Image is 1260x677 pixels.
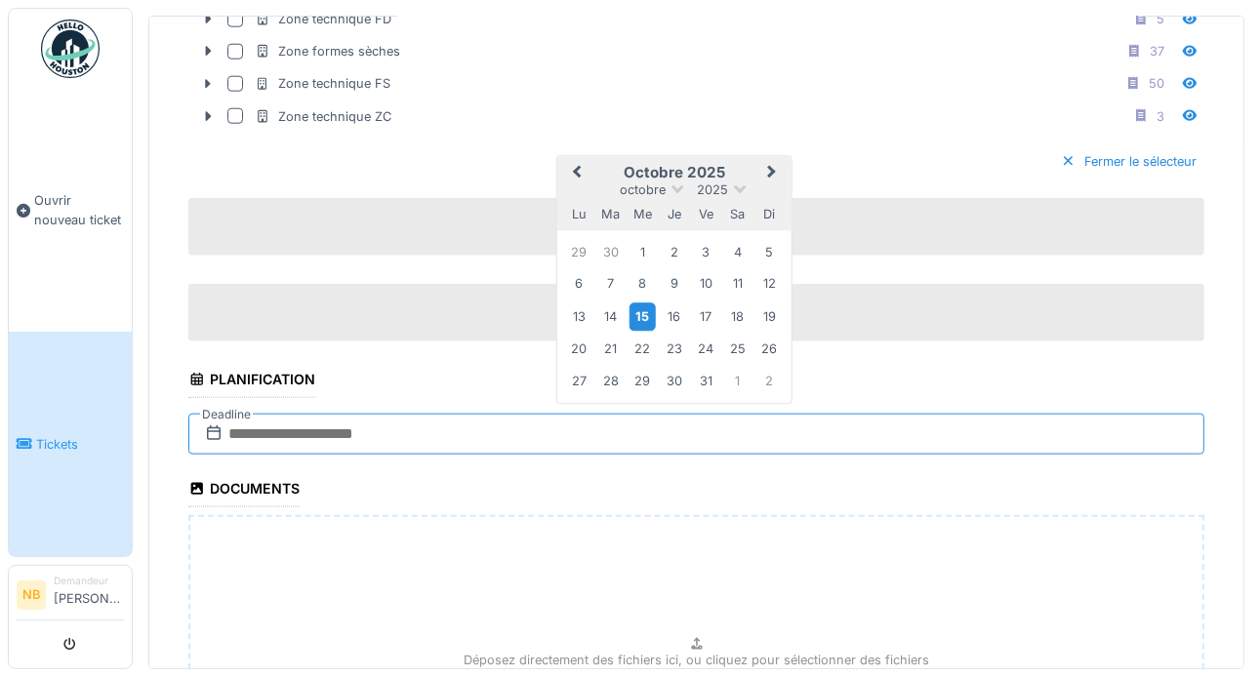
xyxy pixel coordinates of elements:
div: Choose samedi 18 octobre 2025 [724,303,751,330]
a: Ouvrir nouveau ticket [9,89,132,332]
div: Choose lundi 27 octobre 2025 [566,368,592,394]
a: Tickets [9,332,132,556]
div: Choose vendredi 3 octobre 2025 [693,239,719,265]
div: Choose lundi 29 septembre 2025 [566,239,592,265]
div: Choose dimanche 26 octobre 2025 [756,337,783,363]
div: Choose lundi 20 octobre 2025 [566,337,592,363]
button: Previous Month [559,159,590,190]
div: mardi [597,202,624,228]
div: mercredi [630,202,656,228]
div: Choose mardi 14 octobre 2025 [597,303,624,330]
div: dimanche [756,202,783,228]
div: Choose mardi 28 octobre 2025 [597,368,624,394]
div: Month octobre, 2025 [563,237,785,397]
div: lundi [566,202,592,228]
div: Choose vendredi 24 octobre 2025 [693,337,719,363]
span: Ouvrir nouveau ticket [34,191,124,228]
div: Choose vendredi 31 octobre 2025 [693,368,719,394]
div: Choose dimanche 5 octobre 2025 [756,239,783,265]
div: Zone technique ZC [255,107,391,126]
div: Planification [188,365,315,398]
div: Zone technique FS [255,74,390,93]
div: samedi [724,202,751,228]
div: Choose dimanche 12 octobre 2025 [756,271,783,298]
div: Choose samedi 4 octobre 2025 [724,239,751,265]
div: 5 [1157,10,1164,28]
img: Badge_color-CXgf-gQk.svg [41,20,100,78]
div: Choose dimanche 2 novembre 2025 [756,368,783,394]
div: Fermer le sélecteur [1053,148,1204,175]
button: Next Month [758,159,790,190]
div: Choose jeudi 23 octobre 2025 [661,337,687,363]
div: Choose lundi 6 octobre 2025 [566,271,592,298]
div: 50 [1149,74,1164,93]
div: Choose samedi 1 novembre 2025 [724,368,751,394]
p: Déposez directement des fichiers ici, ou cliquez pour sélectionner des fichiers [464,651,929,669]
div: Choose mardi 7 octobre 2025 [597,271,624,298]
div: Choose mercredi 29 octobre 2025 [630,368,656,394]
div: Choose lundi 13 octobre 2025 [566,303,592,330]
span: 2025 [697,183,728,198]
label: Deadline [200,404,253,425]
div: Zone formes sèches [255,42,400,60]
div: Documents [188,474,300,507]
div: 3 [1157,107,1164,126]
div: Zone technique FD [255,10,391,28]
div: Choose mardi 21 octobre 2025 [597,337,624,363]
a: NB Demandeur[PERSON_NAME] [17,574,124,620]
div: Choose mercredi 15 octobre 2025 [630,302,656,331]
h2: octobre 2025 [557,165,792,182]
div: vendredi [693,202,719,228]
div: Demandeur [54,574,124,588]
div: Choose samedi 11 octobre 2025 [724,271,751,298]
li: [PERSON_NAME] [54,574,124,616]
div: Choose samedi 25 octobre 2025 [724,337,751,363]
li: NB [17,580,46,610]
div: Choose mercredi 1 octobre 2025 [630,239,656,265]
div: Choose jeudi 2 octobre 2025 [661,239,687,265]
span: Tickets [36,435,124,454]
div: Choose jeudi 30 octobre 2025 [661,368,687,394]
div: Choose mardi 30 septembre 2025 [597,239,624,265]
div: Choose mercredi 22 octobre 2025 [630,337,656,363]
div: Choose vendredi 10 octobre 2025 [693,271,719,298]
div: Choose vendredi 17 octobre 2025 [693,303,719,330]
div: Choose mercredi 8 octobre 2025 [630,271,656,298]
div: 37 [1150,42,1164,60]
div: jeudi [661,202,687,228]
div: Choose jeudi 16 octobre 2025 [661,303,687,330]
div: Choose dimanche 19 octobre 2025 [756,303,783,330]
span: octobre [620,183,666,198]
div: Choose jeudi 9 octobre 2025 [661,271,687,298]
